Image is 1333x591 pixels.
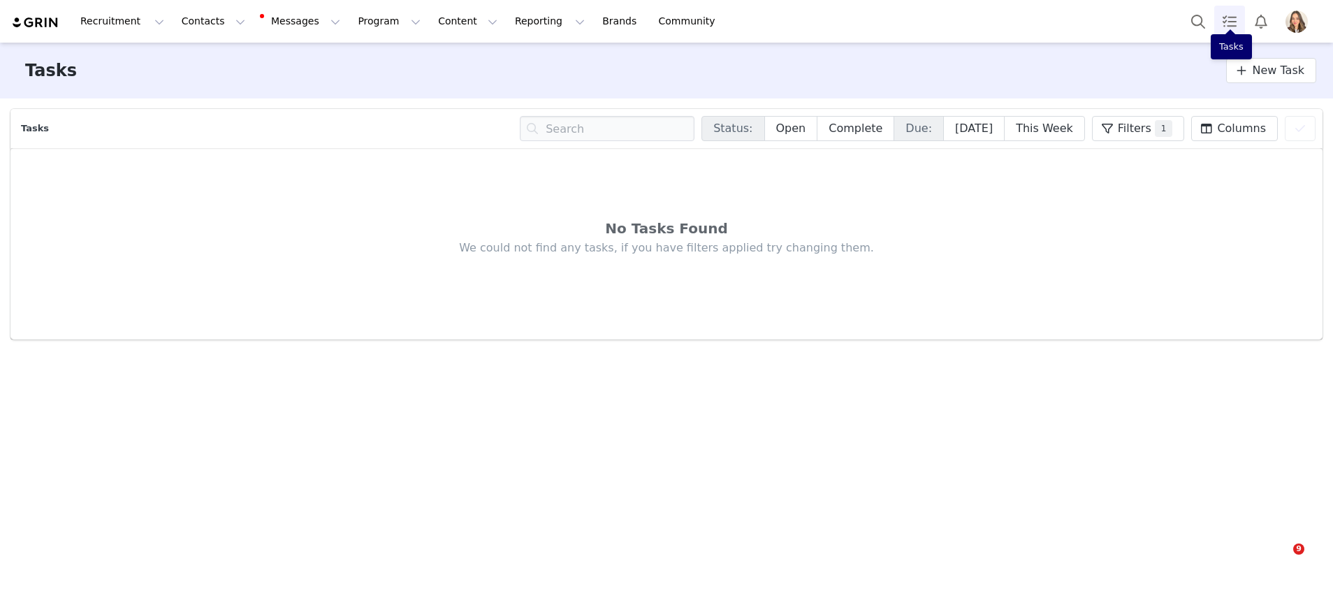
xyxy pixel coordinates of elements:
[349,6,429,37] button: Program
[1183,6,1214,37] button: Search
[1252,62,1304,79] span: New Task
[254,6,349,37] button: Messages
[1246,6,1276,37] button: Notifications
[17,122,56,136] div: Tasks
[1155,120,1173,137] span: 1
[52,218,1281,239] div: No Tasks Found
[1214,6,1245,37] a: Tasks
[507,6,593,37] button: Reporting
[430,6,506,37] button: Content
[650,6,730,37] a: Community
[72,6,173,37] button: Recruitment
[1293,543,1304,555] span: 9
[11,16,60,29] img: grin logo
[764,116,818,141] button: Open
[943,116,1005,141] button: [DATE]
[817,116,894,141] button: Complete
[1118,120,1151,137] span: Filters
[173,6,254,37] button: Contacts
[1092,116,1185,141] button: Filters1
[520,116,694,141] input: Search
[52,240,1281,256] div: We could not find any tasks, if you have filters applied try changing them.
[594,6,649,37] a: Brands
[1004,116,1085,141] button: This Week
[1217,120,1266,137] span: Columns
[1285,10,1308,33] img: feb2e975-cc18-4de8-bf7b-79454d28779b.jfif
[25,58,77,83] h3: Tasks
[1265,543,1298,577] iframe: Intercom live chat
[1226,58,1316,83] button: New Task
[1191,116,1278,141] button: Columns
[1277,10,1322,33] button: Profile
